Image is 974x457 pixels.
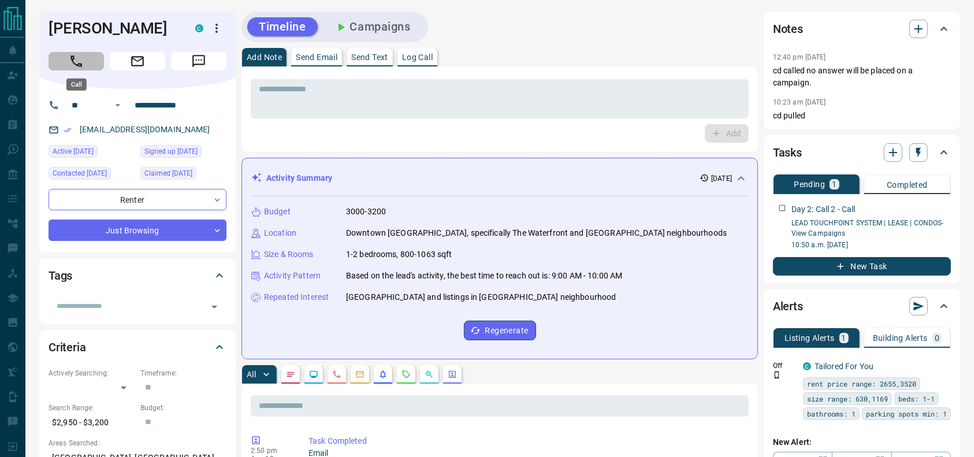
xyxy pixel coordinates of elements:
div: Tasks [773,139,951,166]
p: [DATE] [711,173,732,184]
p: Day 2: Call 2 - Call [791,203,856,216]
a: Tailored For You [815,362,873,371]
svg: Emails [355,370,365,379]
button: New Task [773,257,951,276]
span: Contacted [DATE] [53,168,107,179]
span: Active [DATE] [53,146,94,157]
p: 2:50 pm [251,447,291,455]
h2: Notes [773,20,803,38]
p: 3000-3200 [346,206,386,218]
button: Timeline [247,17,318,36]
button: Campaigns [322,17,422,36]
p: Send Text [351,53,388,61]
p: Building Alerts [873,334,928,342]
button: Regenerate [464,321,536,340]
div: Mon Aug 11 2025 [140,145,226,161]
p: 1-2 bedrooms, 800-1063 sqft [346,248,452,261]
svg: Notes [286,370,295,379]
div: Just Browsing [49,220,226,241]
p: Completed [887,181,928,189]
p: Search Range: [49,403,135,413]
svg: Agent Actions [448,370,457,379]
p: Downtown [GEOGRAPHIC_DATA], specifically The Waterfront and [GEOGRAPHIC_DATA] neighbourhoods [346,227,727,239]
p: cd called no answer will be placed on a campaign. [773,65,951,89]
div: condos.ca [803,362,811,370]
div: Call [66,79,87,91]
p: $2,950 - $3,200 [49,413,135,432]
p: 1 [842,334,846,342]
p: 1 [832,180,837,188]
svg: Requests [402,370,411,379]
div: Mon Aug 11 2025 [49,145,135,161]
span: Call [49,52,104,70]
a: [EMAIL_ADDRESS][DOMAIN_NAME] [80,125,210,134]
p: Send Email [296,53,337,61]
span: Email [110,52,165,70]
div: Renter [49,189,226,210]
p: Log Call [402,53,433,61]
p: All [247,370,256,378]
div: Activity Summary[DATE] [251,168,748,189]
a: LEAD TOUCHPOINT SYSTEM | LEASE | CONDOS- View Campaigns [791,219,944,237]
span: beds: 1-1 [898,393,935,404]
span: rent price range: 2655,3520 [807,378,916,389]
svg: Opportunities [425,370,434,379]
h1: [PERSON_NAME] [49,19,178,38]
div: Criteria [49,333,226,361]
p: [GEOGRAPHIC_DATA] and listings in [GEOGRAPHIC_DATA] neighbourhood [346,291,616,303]
svg: Calls [332,370,341,379]
svg: Email Verified [64,126,72,134]
p: Budget: [140,403,226,413]
p: Pending [794,180,825,188]
span: size range: 630,1169 [807,393,888,404]
span: bathrooms: 1 [807,408,856,419]
p: Off [773,361,796,371]
h2: Alerts [773,297,803,315]
div: Tags [49,262,226,289]
p: Activity Pattern [264,270,321,282]
p: 10:23 am [DATE] [773,98,826,106]
svg: Push Notification Only [773,371,781,379]
p: Add Note [247,53,282,61]
p: Listing Alerts [785,334,835,342]
span: Claimed [DATE] [144,168,192,179]
button: Open [206,299,222,315]
div: condos.ca [195,24,203,32]
div: Mon Aug 11 2025 [49,167,135,183]
p: Actively Searching: [49,368,135,378]
p: New Alert: [773,436,951,448]
p: Activity Summary [266,172,332,184]
h2: Tags [49,266,72,285]
svg: Lead Browsing Activity [309,370,318,379]
p: 0 [935,334,939,342]
p: Location [264,227,296,239]
p: 12:40 pm [DATE] [773,53,826,61]
p: Timeframe: [140,368,226,378]
p: Budget [264,206,291,218]
p: Repeated Interest [264,291,329,303]
div: Mon Aug 11 2025 [140,167,226,183]
span: Signed up [DATE] [144,146,198,157]
p: Task Completed [308,435,744,447]
div: Alerts [773,292,951,320]
p: Areas Searched: [49,438,226,448]
p: Based on the lead's activity, the best time to reach out is: 9:00 AM - 10:00 AM [346,270,622,282]
p: cd pulled [773,110,951,122]
span: parking spots min: 1 [866,408,947,419]
div: Notes [773,15,951,43]
span: Message [171,52,226,70]
p: Size & Rooms [264,248,314,261]
svg: Listing Alerts [378,370,388,379]
h2: Criteria [49,338,86,356]
button: Open [111,98,125,112]
h2: Tasks [773,143,802,162]
p: 10:50 a.m. [DATE] [791,240,951,250]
